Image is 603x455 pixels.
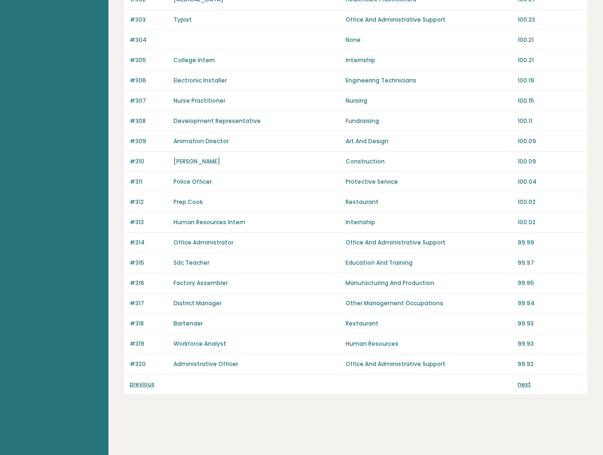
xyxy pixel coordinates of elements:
p: #319 [130,340,168,348]
p: #316 [130,279,168,287]
p: #310 [130,157,168,166]
p: Human Resources [346,340,512,348]
p: 100.21 [518,56,582,65]
p: Restaurant [346,319,512,328]
p: 100.19 [518,76,582,85]
p: 100.02 [518,198,582,206]
a: Typist [173,16,192,24]
p: Other Management Occupations [346,299,512,308]
p: 99.93 [518,340,582,348]
a: District Manager [173,299,222,307]
p: 100.04 [518,178,582,186]
a: next [518,380,531,388]
p: Office And Administrative Support [346,238,512,247]
p: 99.97 [518,259,582,267]
p: Nursing [346,97,512,105]
a: Development Representative [173,117,261,125]
p: #318 [130,319,168,328]
p: #312 [130,198,168,206]
p: Office And Administrative Support [346,16,512,24]
p: 100.09 [518,157,582,166]
p: Restaurant [346,198,512,206]
p: Engineering Technicians [346,76,512,85]
p: None [346,36,512,44]
a: [PERSON_NAME] [173,157,220,165]
a: Human Resources Intern [173,218,245,226]
p: #307 [130,97,168,105]
p: #305 [130,56,168,65]
a: Sdc Teacher [173,259,209,267]
p: #314 [130,238,168,247]
p: 100.15 [518,97,582,105]
p: #303 [130,16,168,24]
a: Administrative Officer [173,360,238,368]
a: Office Administrator [173,238,233,246]
p: 100.09 [518,137,582,146]
a: Factory Assembler [173,279,228,287]
p: Construction [346,157,512,166]
a: Bartender [173,319,203,327]
p: #315 [130,259,168,267]
p: Art And Design [346,137,512,146]
a: Animation Director [173,137,229,145]
a: Workforce Analyst [173,340,226,348]
p: Protective Service [346,178,512,186]
p: 100.11 [518,117,582,125]
p: 100.21 [518,36,582,44]
p: 100.02 [518,218,582,227]
p: Fundraising [346,117,512,125]
p: Office And Administrative Support [346,360,512,368]
p: 100.23 [518,16,582,24]
p: #313 [130,218,168,227]
p: #306 [130,76,168,85]
p: #311 [130,178,168,186]
p: #304 [130,36,168,44]
a: Prep Cook [173,198,203,206]
p: 99.94 [518,299,582,308]
p: Internship [346,218,512,227]
p: #308 [130,117,168,125]
p: Manufacturing And Production [346,279,512,287]
p: Internship [346,56,512,65]
p: #309 [130,137,168,146]
p: 99.99 [518,238,582,247]
a: Nurse Practitioner [173,97,225,105]
p: 99.95 [518,279,582,287]
a: College Intern [173,56,215,64]
a: Electronic Installer [173,76,227,84]
a: Police Officer [173,178,212,186]
p: #320 [130,360,168,368]
p: Education And Training [346,259,512,267]
p: #317 [130,299,168,308]
p: 99.92 [518,360,582,368]
p: 99.93 [518,319,582,328]
a: previous [130,380,155,388]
